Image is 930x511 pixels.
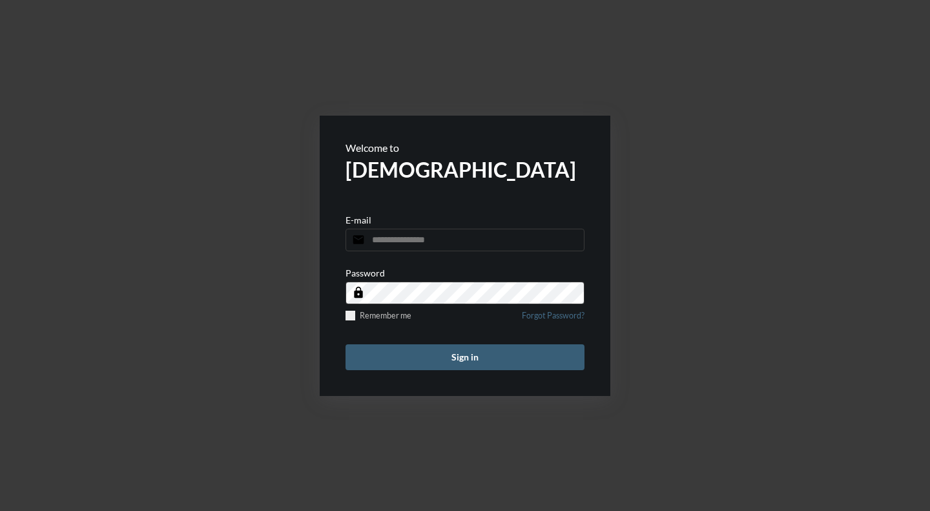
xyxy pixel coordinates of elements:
[346,141,584,154] p: Welcome to
[346,311,411,320] label: Remember me
[346,344,584,370] button: Sign in
[522,311,584,328] a: Forgot Password?
[346,214,371,225] p: E-mail
[346,267,385,278] p: Password
[346,157,584,182] h2: [DEMOGRAPHIC_DATA]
